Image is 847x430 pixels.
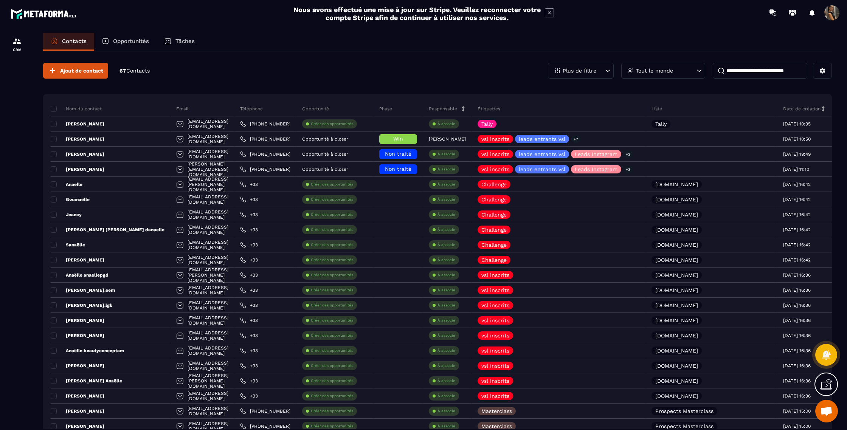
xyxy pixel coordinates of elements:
[481,333,509,338] p: vsl inscrits
[51,378,122,384] p: [PERSON_NAME] Anaëlle
[302,106,329,112] p: Opportunité
[655,378,698,384] p: [DOMAIN_NAME]
[437,152,455,157] p: À associe
[655,227,698,232] p: [DOMAIN_NAME]
[519,136,565,142] p: leads entrants vsl
[655,121,667,127] p: Tally
[655,242,698,247] p: [DOMAIN_NAME]
[481,424,512,429] p: Masterclass
[437,212,455,217] p: À associe
[385,166,411,172] span: Non traité
[51,393,104,399] p: [PERSON_NAME]
[655,182,698,187] p: [DOMAIN_NAME]
[311,348,353,353] p: Créer des opportunités
[51,196,90,203] p: Gwanaëlle
[379,106,392,112] p: Phase
[240,257,258,263] a: +33
[481,288,509,293] p: vsl inscrits
[311,303,353,308] p: Créer des opportunités
[655,318,698,323] p: [DOMAIN_NAME]
[783,212,811,217] p: [DATE] 16:42
[240,333,258,339] a: +33
[437,408,455,414] p: À associe
[783,121,811,127] p: [DATE] 10:35
[12,37,22,46] img: formation
[481,272,509,278] p: vsl inscrits
[437,242,455,247] p: À associe
[311,227,353,232] p: Créer des opportunités
[655,393,698,399] p: [DOMAIN_NAME]
[51,151,104,157] p: [PERSON_NAME]
[51,348,124,354] p: Anaëlle beautyconceptam
[240,302,258,308] a: +33
[437,167,455,172] p: À associe
[311,197,353,202] p: Créer des opportunités
[119,67,150,74] p: 67
[51,317,104,323] p: [PERSON_NAME]
[311,363,353,368] p: Créer des opportunités
[437,363,455,368] p: À associe
[311,242,353,247] p: Créer des opportunités
[783,257,811,263] p: [DATE] 16:42
[240,242,258,248] a: +33
[563,68,596,73] p: Plus de filtre
[655,408,714,414] p: Prospects Masterclass
[51,408,104,414] p: [PERSON_NAME]
[240,287,258,293] a: +33
[311,182,353,187] p: Créer des opportunités
[240,363,258,369] a: +33
[51,166,104,172] p: [PERSON_NAME]
[655,424,714,429] p: Prospects Masterclass
[437,227,455,232] p: À associe
[240,272,258,278] a: +33
[815,400,838,422] div: Ouvrir le chat
[636,68,673,73] p: Tout le monde
[311,212,353,217] p: Créer des opportunités
[437,121,455,127] p: À associe
[240,378,258,384] a: +33
[51,227,164,233] p: [PERSON_NAME] [PERSON_NAME] danaelle
[429,136,466,142] p: [PERSON_NAME]
[51,333,104,339] p: [PERSON_NAME]
[481,303,509,308] p: vsl inscrits
[481,318,509,323] p: vsl inscrits
[311,272,353,278] p: Créer des opportunités
[478,106,500,112] p: Étiquettes
[437,348,455,353] p: À associe
[783,182,811,187] p: [DATE] 16:42
[437,318,455,323] p: À associe
[437,424,455,429] p: À associe
[176,106,189,112] p: Email
[240,166,290,172] a: [PHONE_NUMBER]
[51,272,109,278] p: Anaëlle anaellepgd
[43,63,108,79] button: Ajout de contact
[311,121,353,127] p: Créer des opportunités
[481,152,509,157] p: vsl inscrits
[51,106,102,112] p: Nom du contact
[783,288,811,293] p: [DATE] 16:36
[51,121,104,127] p: [PERSON_NAME]
[311,424,353,429] p: Créer des opportunités
[302,167,348,172] p: Opportunité à closer
[60,67,103,74] span: Ajout de contact
[240,136,290,142] a: [PHONE_NUMBER]
[481,257,507,263] p: Challenge
[481,197,507,202] p: Challenge
[51,257,104,263] p: [PERSON_NAME]
[302,152,348,157] p: Opportunité à closer
[437,288,455,293] p: À associe
[575,152,617,157] p: Leads Instagram
[655,303,698,308] p: [DOMAIN_NAME]
[519,152,565,157] p: leads entrants vsl
[437,378,455,384] p: À associe
[481,393,509,399] p: vsl inscrits
[385,151,411,157] span: Non traité
[51,287,115,293] p: [PERSON_NAME].eem
[126,68,150,74] span: Contacts
[240,423,290,429] a: [PHONE_NUMBER]
[481,378,509,384] p: vsl inscrits
[240,106,263,112] p: Téléphone
[157,33,202,51] a: Tâches
[2,31,32,57] a: formationformationCRM
[311,257,353,263] p: Créer des opportunités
